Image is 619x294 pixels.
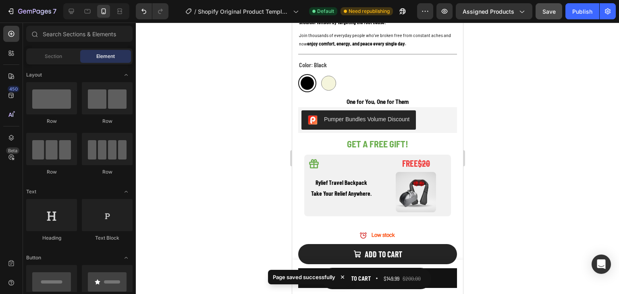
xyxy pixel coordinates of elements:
button: Publish [565,3,599,19]
div: Beta [6,147,19,154]
span: Element [96,53,115,60]
span: Need republishing [349,8,390,15]
span: Text [26,188,36,195]
button: Assigned Products [456,3,532,19]
p: Page saved successfully [273,273,335,281]
div: Row [26,168,77,176]
span: / [194,7,196,16]
div: Heading [26,234,77,242]
span: Assigned Products [463,7,514,16]
iframe: Design area [292,23,463,294]
div: Open Intercom Messenger [592,255,611,274]
span: Toggle open [120,185,133,198]
div: Text Block [82,234,133,242]
span: Shopify Original Product Template [198,7,290,16]
span: Layout [26,71,42,79]
span: Button [26,254,41,261]
span: Save [542,8,556,15]
span: Toggle open [120,68,133,81]
input: Search Sections & Elements [26,26,133,42]
span: Section [45,53,62,60]
div: Undo/Redo [136,3,168,19]
span: Toggle open [120,251,133,264]
div: Publish [572,7,592,16]
button: 7 [3,3,60,19]
p: 7 [53,6,56,16]
div: Row [82,168,133,176]
span: Default [317,8,334,15]
button: Save [536,3,562,19]
div: Row [26,118,77,125]
div: 450 [8,86,19,92]
div: Row [82,118,133,125]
